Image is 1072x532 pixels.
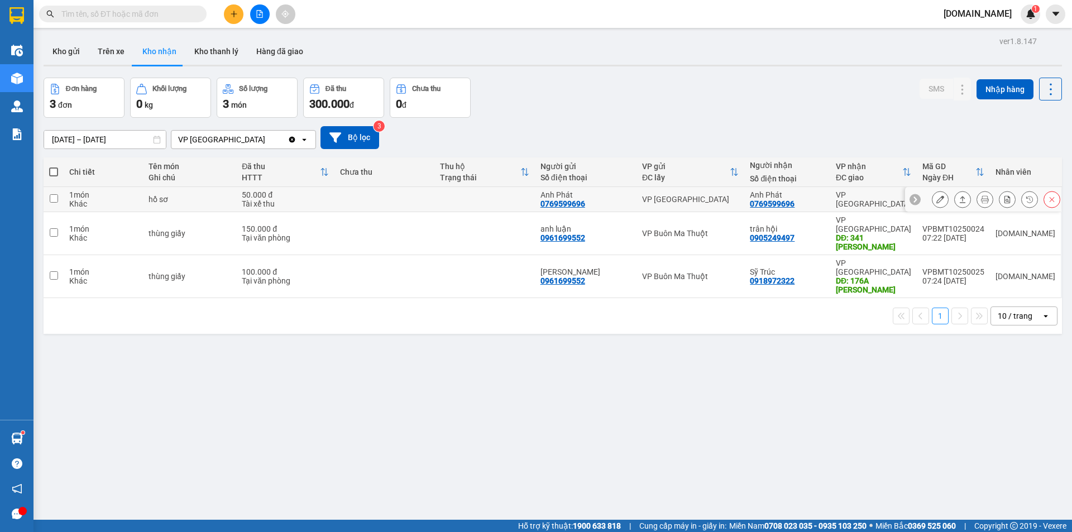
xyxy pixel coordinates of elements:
button: Khối lượng0kg [130,78,211,118]
div: 10 / trang [998,310,1032,322]
div: Khác [69,199,137,208]
input: Tìm tên, số ĐT hoặc mã đơn [61,8,193,20]
span: | [629,520,631,532]
div: Đơn hàng [66,85,97,93]
div: 0961699552 [540,276,585,285]
button: Đơn hàng3đơn [44,78,125,118]
div: 0918972322 [750,276,795,285]
button: Chưa thu0đ [390,78,471,118]
span: Hỗ trợ kỹ thuật: [518,520,621,532]
div: VPBMT10250025 [922,267,984,276]
div: ĐC giao [836,173,902,182]
div: trân hội [750,224,825,233]
span: caret-down [1051,9,1061,19]
sup: 3 [374,121,385,132]
span: file-add [256,10,264,18]
div: 50.000 đ [242,190,328,199]
div: Sửa đơn hàng [932,191,949,208]
span: 3 [50,97,56,111]
div: thùng giấy [149,272,231,281]
span: ⚪️ [869,524,873,528]
div: VP Buôn Ma Thuột [642,229,739,238]
strong: 0708 023 035 - 0935 103 250 [764,521,867,530]
div: Anh Phát [540,190,631,199]
img: logo-vxr [9,7,24,24]
img: solution-icon [11,128,23,140]
div: Số điện thoại [750,174,825,183]
div: VP [GEOGRAPHIC_DATA] [836,215,911,233]
div: Ghi chú [149,173,231,182]
span: 0 [396,97,402,111]
span: đơn [58,100,72,109]
button: file-add [250,4,270,24]
div: Anh Luận [540,267,631,276]
div: 0769599696 [540,199,585,208]
button: Kho gửi [44,38,89,65]
div: 1 món [69,190,137,199]
span: Miền Bắc [875,520,956,532]
button: SMS [920,79,953,99]
button: 1 [932,308,949,324]
div: 0769599696 [750,199,795,208]
button: Kho nhận [133,38,185,65]
div: Người nhận [750,161,825,170]
div: DĐ: 341 nguyễn tất thành [836,233,911,251]
span: 3 [223,97,229,111]
div: hồ sơ [149,195,231,204]
div: Tên món [149,162,231,171]
img: warehouse-icon [11,433,23,444]
div: Chưa thu [412,85,441,93]
div: 07:24 [DATE] [922,276,984,285]
div: 150.000 đ [242,224,328,233]
div: Người gửi [540,162,631,171]
strong: 1900 633 818 [573,521,621,530]
span: Miền Nam [729,520,867,532]
div: Khác [69,233,137,242]
div: 1 món [69,224,137,233]
span: kg [145,100,153,109]
div: ĐC lấy [642,173,730,182]
div: VPBMT10250024 [922,224,984,233]
input: Select a date range. [44,131,166,148]
span: notification [12,483,22,494]
div: Tại văn phòng [242,233,328,242]
div: Chưa thu [340,167,429,176]
span: đ [402,100,406,109]
div: VP [GEOGRAPHIC_DATA] [178,134,265,145]
strong: 0369 525 060 [908,521,956,530]
div: 0905249497 [750,233,795,242]
div: Đã thu [326,85,346,93]
div: Thu hộ [440,162,520,171]
div: HTTT [242,173,319,182]
div: 0961699552 [540,233,585,242]
button: caret-down [1046,4,1065,24]
div: VP [GEOGRAPHIC_DATA] [642,195,739,204]
div: DĐ: 176A lê thành phương [836,276,911,294]
span: copyright [1010,522,1018,530]
div: VP gửi [642,162,730,171]
div: Mã GD [922,162,975,171]
span: 0 [136,97,142,111]
th: Toggle SortBy [830,157,917,187]
div: anh luận [540,224,631,233]
div: Khối lượng [152,85,186,93]
svg: Clear value [288,135,296,144]
div: Tại văn phòng [242,276,328,285]
button: Kho thanh lý [185,38,247,65]
th: Toggle SortBy [236,157,334,187]
span: message [12,509,22,519]
div: Anh Phát [750,190,825,199]
div: 07:22 [DATE] [922,233,984,242]
sup: 1 [1032,5,1040,13]
div: Đã thu [242,162,319,171]
div: Số điện thoại [540,173,631,182]
span: món [231,100,247,109]
span: Cung cấp máy in - giấy in: [639,520,726,532]
div: thùng giấy [149,229,231,238]
img: warehouse-icon [11,100,23,112]
button: Số lượng3món [217,78,298,118]
th: Toggle SortBy [636,157,744,187]
button: Bộ lọc [320,126,379,149]
input: Selected VP Tuy Hòa. [266,134,267,145]
img: icon-new-feature [1026,9,1036,19]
